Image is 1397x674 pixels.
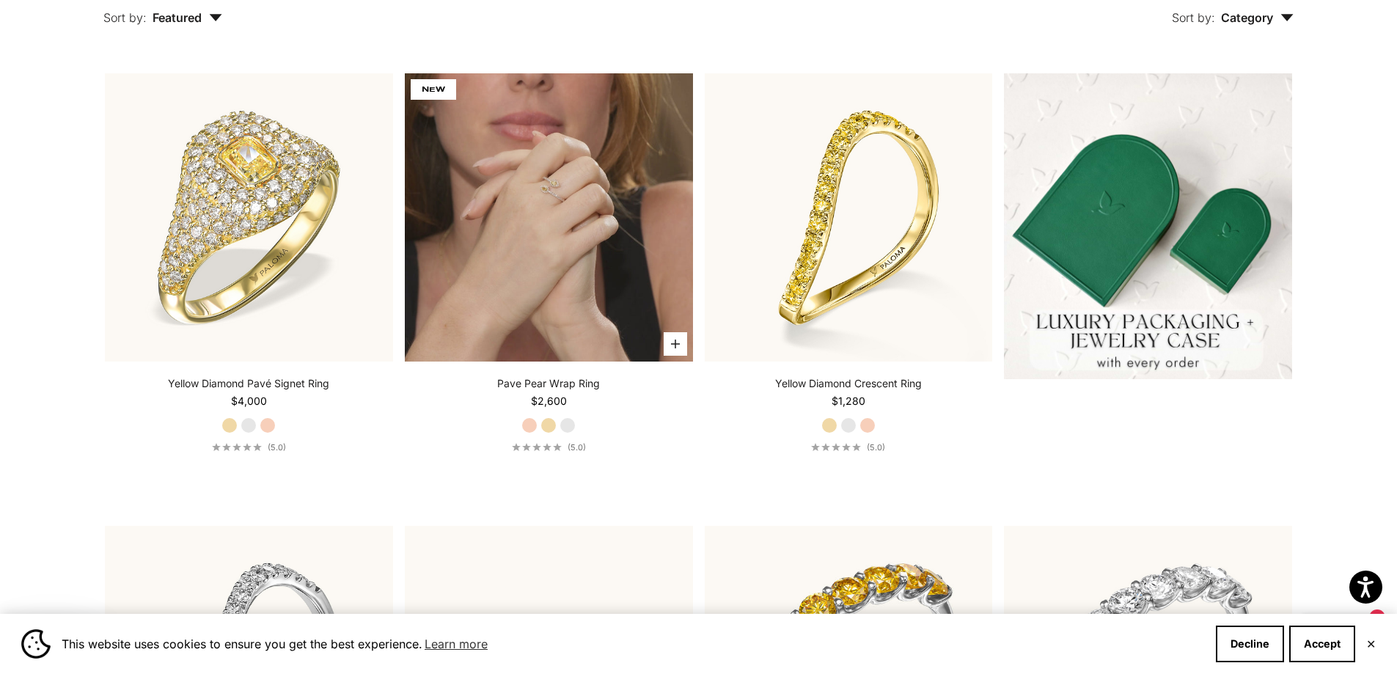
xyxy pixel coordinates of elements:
[1004,73,1292,379] img: 1_efe35f54-c1b6-4cae-852f-b2bb124dc37f.png
[775,376,922,391] a: Yellow Diamond Crescent Ring
[405,73,693,362] img: #YellowGold #WhiteGold #RoseGold
[105,73,393,362] img: #YellowGold
[512,442,586,453] a: 5.0 out of 5.0 stars(5.0)
[1289,626,1355,662] button: Accept
[231,394,267,409] sale-price: $4,000
[411,79,456,100] span: NEW
[268,442,286,453] span: (5.0)
[811,442,885,453] a: 5.0 out of 5.0 stars(5.0)
[62,633,1204,655] span: This website uses cookies to ensure you get the best experience.
[168,376,329,391] a: Yellow Diamond Pavé Signet Ring
[705,73,993,362] img: #YellowGold
[153,10,222,25] span: Featured
[212,442,286,453] a: 5.0 out of 5.0 stars(5.0)
[1216,626,1284,662] button: Decline
[1366,640,1376,648] button: Close
[105,73,393,362] a: #YellowGold #WhiteGold #RoseGold
[497,376,600,391] a: Pave Pear Wrap Ring
[811,443,861,451] div: 5.0 out of 5.0 stars
[512,443,562,451] div: 5.0 out of 5.0 stars
[103,10,147,25] span: Sort by:
[832,394,865,409] sale-price: $1,280
[1221,10,1294,25] span: Category
[422,633,490,655] a: Learn more
[212,443,262,451] div: 5.0 out of 5.0 stars
[867,442,885,453] span: (5.0)
[1172,10,1215,25] span: Sort by:
[531,394,567,409] sale-price: $2,600
[21,629,51,659] img: Cookie banner
[568,442,586,453] span: (5.0)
